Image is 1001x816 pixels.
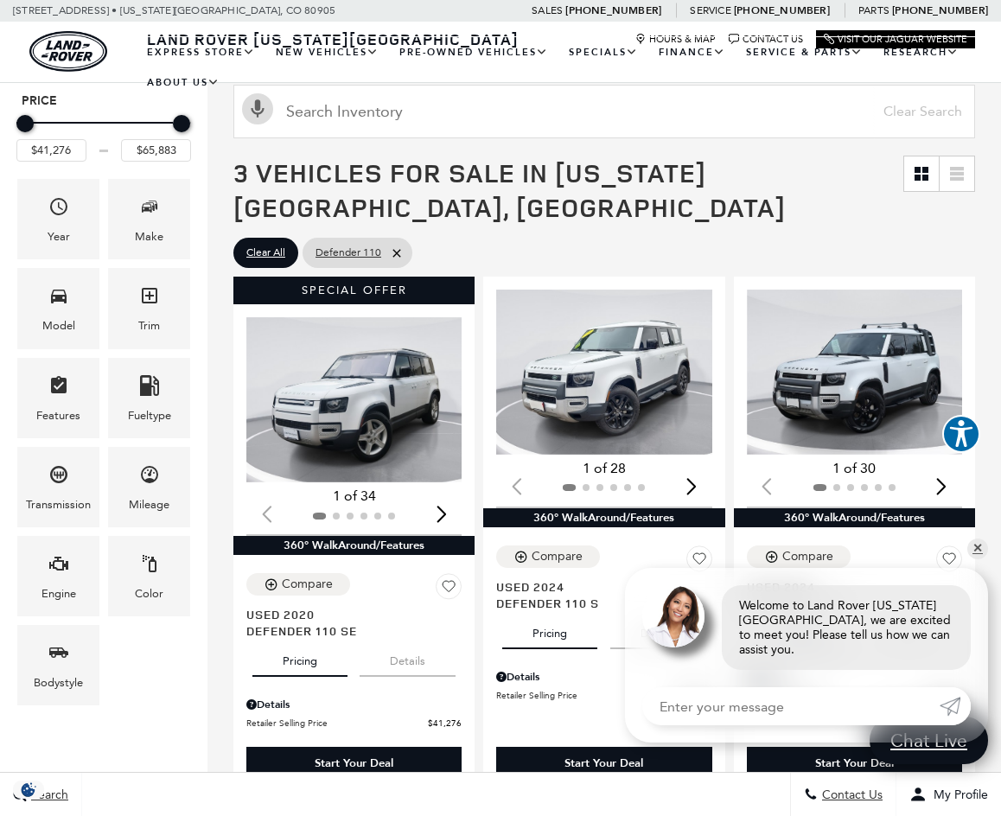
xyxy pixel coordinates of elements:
[496,747,711,780] div: Start Your Deal
[246,717,462,730] a: Retailer Selling Price $41,276
[29,31,107,72] img: Land Rover
[108,447,190,527] div: MileageMileage
[496,689,678,702] span: Retailer Selling Price
[48,371,69,406] span: Features
[246,573,350,596] button: Compare Vehicle
[942,415,980,456] aside: Accessibility Help Desk
[48,281,69,316] span: Model
[532,4,563,16] span: Sales
[9,781,48,799] img: Opt-Out Icon
[48,638,69,673] span: Bodystyle
[642,687,940,725] input: Enter your message
[936,545,962,578] button: Save Vehicle
[17,447,99,527] div: TransmissionTransmission
[48,460,69,495] span: Transmission
[690,4,730,16] span: Service
[34,673,83,692] div: Bodystyle
[858,4,889,16] span: Parts
[904,156,939,191] a: Grid View
[942,415,980,453] button: Explore your accessibility options
[782,549,833,564] div: Compare
[927,787,988,802] span: My Profile
[558,37,648,67] a: Specials
[139,192,160,227] span: Make
[48,192,69,227] span: Year
[729,34,803,45] a: Contact Us
[242,93,273,124] svg: Click to toggle on voice search
[747,459,962,478] div: 1 of 30
[430,495,453,533] div: Next slide
[42,316,75,335] div: Model
[246,242,285,264] span: Clear All
[246,487,462,506] div: 1 of 34
[17,179,99,259] div: YearYear
[564,755,643,771] div: Start Your Deal
[496,290,716,455] div: 1 / 2
[747,290,966,455] img: 2024 Land Rover Defender 110 S 1
[139,460,160,495] span: Mileage
[233,85,975,138] input: Search Inventory
[316,242,381,264] span: Defender 110
[48,549,69,584] span: Engine
[233,277,475,304] div: Special Offer
[16,139,86,162] input: Minimum
[233,155,786,225] span: 3 Vehicles for Sale in [US_STATE][GEOGRAPHIC_DATA], [GEOGRAPHIC_DATA]
[873,37,969,67] a: Research
[108,536,190,616] div: ColorColor
[139,281,160,316] span: Trim
[428,717,462,730] span: $41,276
[137,29,529,49] a: Land Rover [US_STATE][GEOGRAPHIC_DATA]
[246,317,466,482] div: 1 / 2
[139,549,160,584] span: Color
[282,577,333,592] div: Compare
[9,781,48,799] section: Click to Open Cookie Consent Modal
[496,689,711,702] a: Retailer Selling Price $58,783
[610,611,706,649] button: details tab
[48,227,70,246] div: Year
[496,545,600,568] button: Compare Vehicle
[642,585,705,647] img: Agent profile photo
[137,37,265,67] a: EXPRESS STORE
[29,31,107,72] a: land-rover
[139,371,160,406] span: Fueltype
[532,549,583,564] div: Compare
[722,585,971,670] div: Welcome to Land Rover [US_STATE][GEOGRAPHIC_DATA], we are excited to meet you! Please tell us how...
[137,37,975,98] nav: Main Navigation
[138,316,160,335] div: Trim
[246,622,449,639] span: Defender 110 SE
[360,639,456,677] button: details tab
[17,536,99,616] div: EngineEngine
[137,67,230,98] a: About Us
[496,578,711,611] a: Used 2024Defender 110 S
[824,34,967,45] a: Visit Our Jaguar Website
[315,755,393,771] div: Start Your Deal
[892,3,988,17] a: [PHONE_NUMBER]
[940,687,971,725] a: Submit
[565,3,661,17] a: [PHONE_NUMBER]
[265,37,389,67] a: New Vehicles
[496,669,711,685] div: Pricing Details - Defender 110 S
[483,508,724,527] div: 360° WalkAround/Features
[22,93,186,109] h5: Price
[129,495,169,514] div: Mileage
[108,268,190,348] div: TrimTrim
[734,3,830,17] a: [PHONE_NUMBER]
[16,109,191,162] div: Price
[252,639,347,677] button: pricing tab
[36,406,80,425] div: Features
[648,37,736,67] a: Finance
[17,625,99,705] div: BodystyleBodystyle
[389,37,558,67] a: Pre-Owned Vehicles
[246,717,428,730] span: Retailer Selling Price
[747,545,851,568] button: Compare Vehicle
[128,406,171,425] div: Fueltype
[246,697,462,712] div: Pricing Details - Defender 110 SE
[173,115,190,132] div: Maximum Price
[135,584,163,603] div: Color
[246,606,449,622] span: Used 2020
[896,773,1001,816] button: Open user profile menu
[496,578,698,595] span: Used 2024
[734,508,975,527] div: 360° WalkAround/Features
[135,227,163,246] div: Make
[147,29,519,49] span: Land Rover [US_STATE][GEOGRAPHIC_DATA]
